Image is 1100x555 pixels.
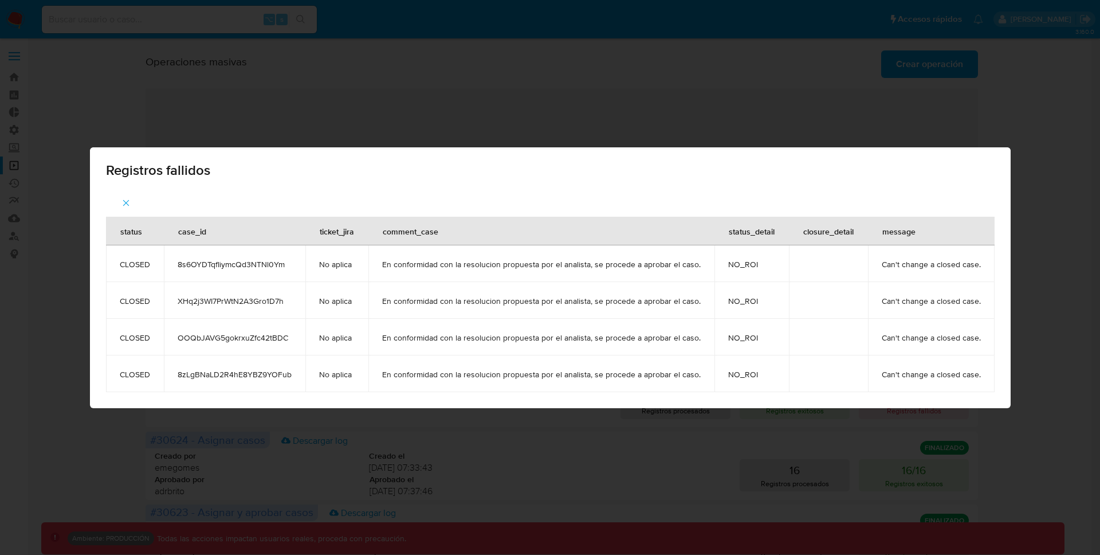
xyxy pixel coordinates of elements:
[382,369,701,380] span: En conformidad con la resolucion propuesta por el analista, se procede a aprobar el caso.
[728,296,775,306] span: NO_ROI
[319,296,355,306] span: No aplica
[120,369,150,380] span: CLOSED
[120,296,150,306] span: CLOSED
[882,296,981,306] span: Can't change a closed case.
[120,333,150,343] span: CLOSED
[728,369,775,380] span: NO_ROI
[178,369,292,380] span: 8zLgBNaLD2R4hE8YBZ9YOFub
[882,259,981,269] span: Can't change a closed case.
[728,333,775,343] span: NO_ROI
[728,259,775,269] span: NO_ROI
[319,369,355,380] span: No aplica
[382,259,701,269] span: En conformidad con la resolucion propuesta por el analista, se procede a aprobar el caso.
[789,217,867,245] div: closure_detail
[319,333,355,343] span: No aplica
[715,217,788,245] div: status_detail
[107,217,156,245] div: status
[382,296,701,306] span: En conformidad con la resolucion propuesta por el analista, se procede a aprobar el caso.
[120,259,150,269] span: CLOSED
[882,333,981,343] span: Can't change a closed case.
[178,259,292,269] span: 8s6OYDTqfIiymcQd3NTNl0Ym
[382,333,701,343] span: En conformidad con la resolucion propuesta por el analista, se procede a aprobar el caso.
[178,333,292,343] span: OOQbJAVG5gokrxuZfc42tBDC
[369,217,452,245] div: comment_case
[306,217,368,245] div: ticket_jira
[106,163,995,177] span: Registros fallidos
[178,296,292,306] span: XHq2j3WI7PrWtN2A3Gro1D7h
[164,217,220,245] div: case_id
[869,217,929,245] div: message
[319,259,355,269] span: No aplica
[882,369,981,380] span: Can't change a closed case.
